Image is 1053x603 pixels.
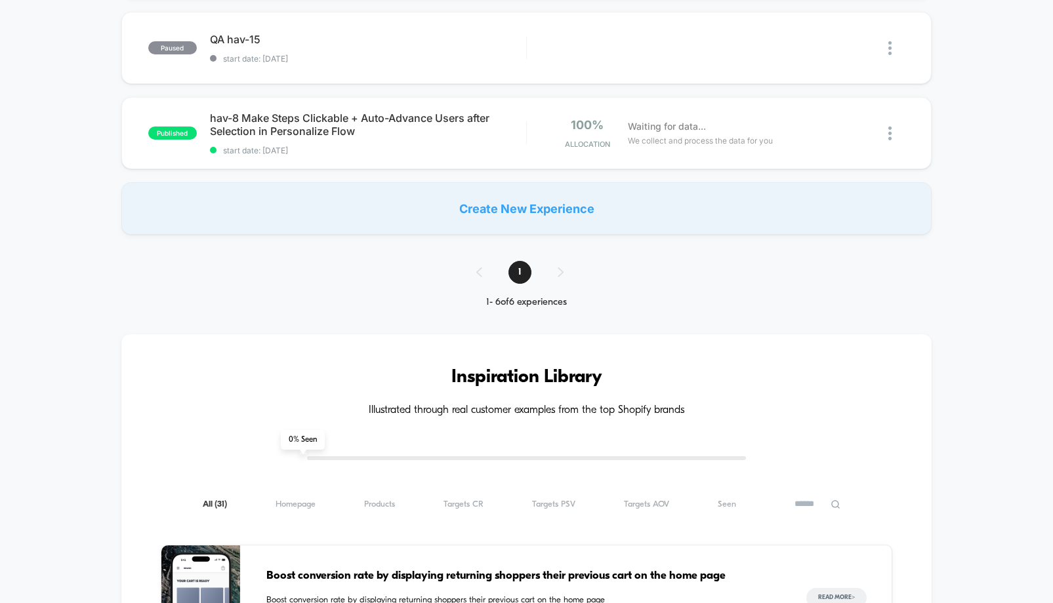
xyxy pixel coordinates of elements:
span: start date: [DATE] [210,54,526,64]
span: hav-8 Make Steps Clickable + Auto-Advance Users after Selection in Personalize Flow [210,111,526,138]
span: Waiting for data... [628,119,706,134]
span: 1 [508,261,531,284]
span: Targets CR [444,499,484,509]
img: close [888,41,892,55]
span: We collect and process the data for you [628,134,773,147]
span: published [148,126,197,140]
span: Targets PSV [532,499,575,509]
span: Seen [718,499,736,509]
span: All [203,499,227,509]
span: start date: [DATE] [210,146,526,155]
span: Targets AOV [624,499,669,509]
span: paused [148,41,197,54]
h3: Inspiration Library [161,367,893,388]
span: ( 31 ) [215,500,227,509]
span: Boost conversion rate by displaying returning shoppers their previous cart on the home page [266,568,781,585]
span: Homepage [276,499,316,509]
span: Allocation [565,140,610,149]
span: 0 % Seen [281,430,325,450]
span: 100% [571,118,604,132]
span: Products [364,499,395,509]
h4: Illustrated through real customer examples from the top Shopify brands [161,404,893,417]
div: Create New Experience [121,182,932,235]
img: close [888,126,892,140]
span: QA hav-15 [210,33,526,46]
div: 1 - 6 of 6 experiences [463,297,590,308]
